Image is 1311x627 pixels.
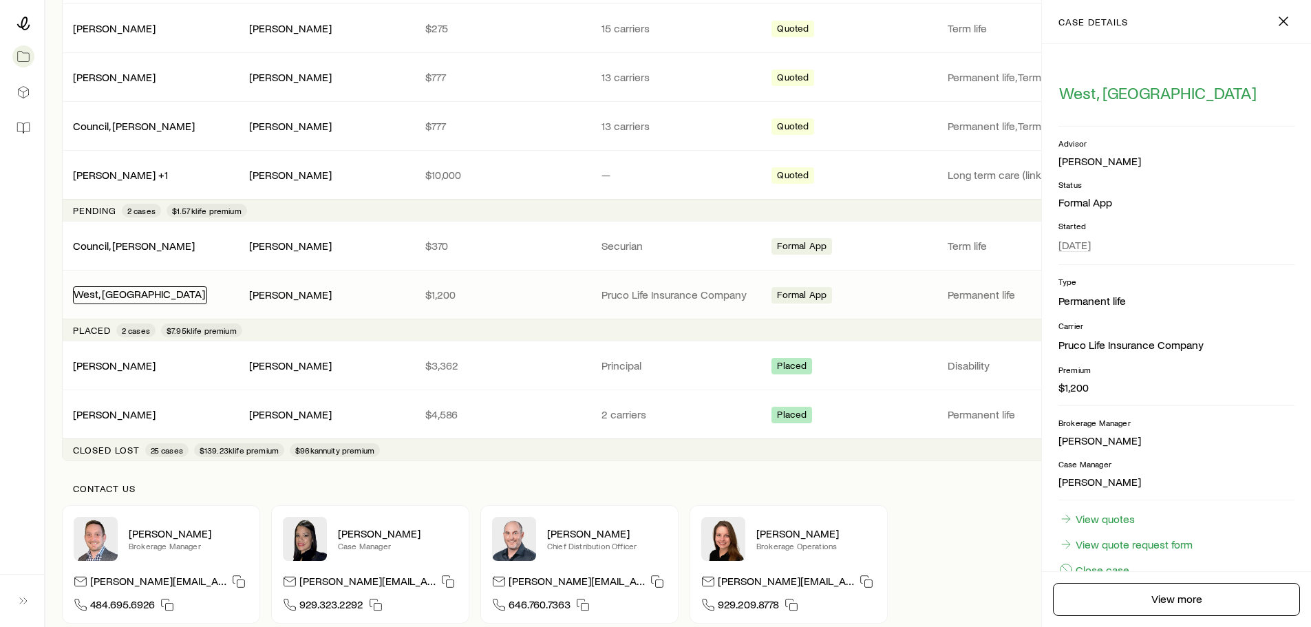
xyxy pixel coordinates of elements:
[756,527,876,540] p: [PERSON_NAME]
[73,168,168,182] div: [PERSON_NAME] +1
[777,289,827,304] span: Formal App
[73,239,195,252] a: Council, [PERSON_NAME]
[425,407,579,421] p: $4,586
[1058,195,1294,209] p: Formal App
[948,239,1113,253] p: Term life
[601,359,756,372] p: Principal
[73,286,207,304] div: West, [GEOGRAPHIC_DATA]
[1059,83,1257,103] span: West, [GEOGRAPHIC_DATA]
[1058,381,1294,394] p: $1,200
[777,240,827,255] span: Formal App
[1058,434,1294,447] p: [PERSON_NAME]
[167,325,237,336] span: $7.95k life premium
[295,445,374,456] span: $96k annuity premium
[601,288,756,301] p: Pruco Life Insurance Company
[1058,417,1294,428] p: Brokerage Manager
[73,445,140,456] p: Closed lost
[122,325,150,336] span: 2 cases
[777,120,809,135] span: Quoted
[249,168,332,182] div: [PERSON_NAME]
[73,168,168,181] a: [PERSON_NAME] +1
[74,287,205,300] a: West, [GEOGRAPHIC_DATA]
[249,407,332,422] div: [PERSON_NAME]
[1058,276,1294,287] p: Type
[1053,583,1300,616] a: View more
[299,597,363,616] span: 929.323.2292
[1058,138,1294,149] p: Advisor
[948,359,1113,372] p: Disability
[249,288,332,302] div: [PERSON_NAME]
[73,359,156,373] div: [PERSON_NAME]
[338,527,458,540] p: [PERSON_NAME]
[73,407,156,422] div: [PERSON_NAME]
[1058,154,1141,169] div: [PERSON_NAME]
[73,21,156,34] a: [PERSON_NAME]
[73,70,156,85] div: [PERSON_NAME]
[283,517,327,561] img: Elana Hasten
[601,168,756,182] p: —
[425,168,579,182] p: $10,000
[425,288,579,301] p: $1,200
[1058,220,1294,231] p: Started
[509,574,645,593] p: [PERSON_NAME][EMAIL_ADDRESS][DOMAIN_NAME]
[338,540,458,551] p: Case Manager
[299,574,436,593] p: [PERSON_NAME][EMAIL_ADDRESS][DOMAIN_NAME]
[425,70,579,84] p: $777
[948,288,1113,301] p: Permanent life
[90,597,155,616] span: 484.695.6926
[73,119,195,134] div: Council, [PERSON_NAME]
[151,445,183,456] span: 25 cases
[1058,458,1294,469] p: Case Manager
[777,409,807,423] span: Placed
[425,239,579,253] p: $370
[1058,17,1128,28] p: case details
[129,527,248,540] p: [PERSON_NAME]
[249,359,332,373] div: [PERSON_NAME]
[425,21,579,35] p: $275
[425,119,579,133] p: $777
[1058,364,1294,375] p: Premium
[249,21,332,36] div: [PERSON_NAME]
[948,168,1113,182] p: Long term care (linked benefit)
[948,407,1113,421] p: Permanent life
[509,597,571,616] span: 646.760.7363
[1058,238,1091,252] span: [DATE]
[249,70,332,85] div: [PERSON_NAME]
[718,574,854,593] p: [PERSON_NAME][EMAIL_ADDRESS][DOMAIN_NAME]
[777,360,807,374] span: Placed
[1058,475,1294,489] p: [PERSON_NAME]
[1058,83,1257,104] button: West, [GEOGRAPHIC_DATA]
[547,527,667,540] p: [PERSON_NAME]
[601,239,756,253] p: Securian
[948,21,1113,35] p: Term life
[73,205,116,216] p: Pending
[249,239,332,253] div: [PERSON_NAME]
[601,70,756,84] p: 13 carriers
[777,23,809,37] span: Quoted
[777,72,809,86] span: Quoted
[73,483,1283,494] p: Contact us
[601,119,756,133] p: 13 carriers
[425,359,579,372] p: $3,362
[601,407,756,421] p: 2 carriers
[200,445,279,456] span: $139.23k life premium
[73,119,195,132] a: Council, [PERSON_NAME]
[73,21,156,36] div: [PERSON_NAME]
[1058,337,1294,353] li: Pruco Life Insurance Company
[127,205,156,216] span: 2 cases
[756,540,876,551] p: Brokerage Operations
[948,119,1113,133] p: Permanent life, Term life
[1058,511,1136,527] a: View quotes
[73,239,195,253] div: Council, [PERSON_NAME]
[601,21,756,35] p: 15 carriers
[129,540,248,551] p: Brokerage Manager
[777,169,809,184] span: Quoted
[1058,537,1193,552] a: View quote request form
[172,205,242,216] span: $1.57k life premium
[74,517,118,561] img: Brandon Parry
[701,517,745,561] img: Ellen Wall
[547,540,667,551] p: Chief Distribution Officer
[718,597,779,616] span: 929.209.8778
[73,359,156,372] a: [PERSON_NAME]
[90,574,226,593] p: [PERSON_NAME][EMAIL_ADDRESS][DOMAIN_NAME]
